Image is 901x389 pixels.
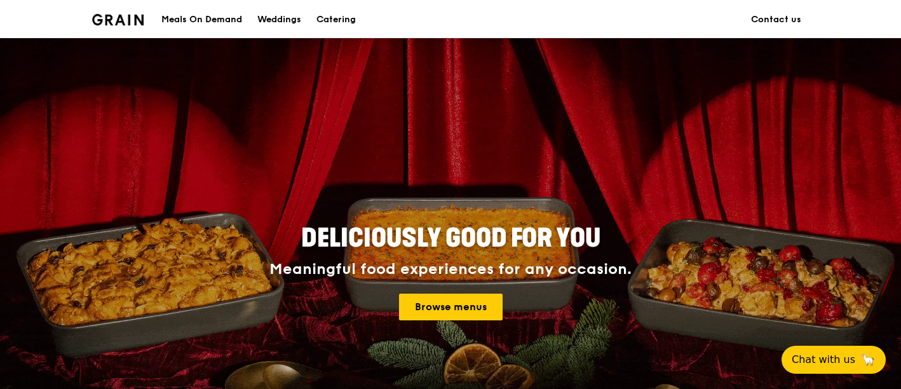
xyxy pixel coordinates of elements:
[792,352,855,367] span: Chat with us
[222,261,679,278] div: Meaningful food experiences for any occasion.
[161,1,242,39] div: Meals On Demand
[309,1,363,39] a: Catering
[250,1,309,39] a: Weddings
[782,346,886,374] button: Chat with us🦙
[860,352,876,367] span: 🦙
[399,294,503,320] a: Browse menus
[257,1,301,39] div: Weddings
[743,1,809,39] a: Contact us
[316,1,356,39] div: Catering
[92,14,144,25] img: Grain
[301,223,600,254] span: Deliciously good for you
